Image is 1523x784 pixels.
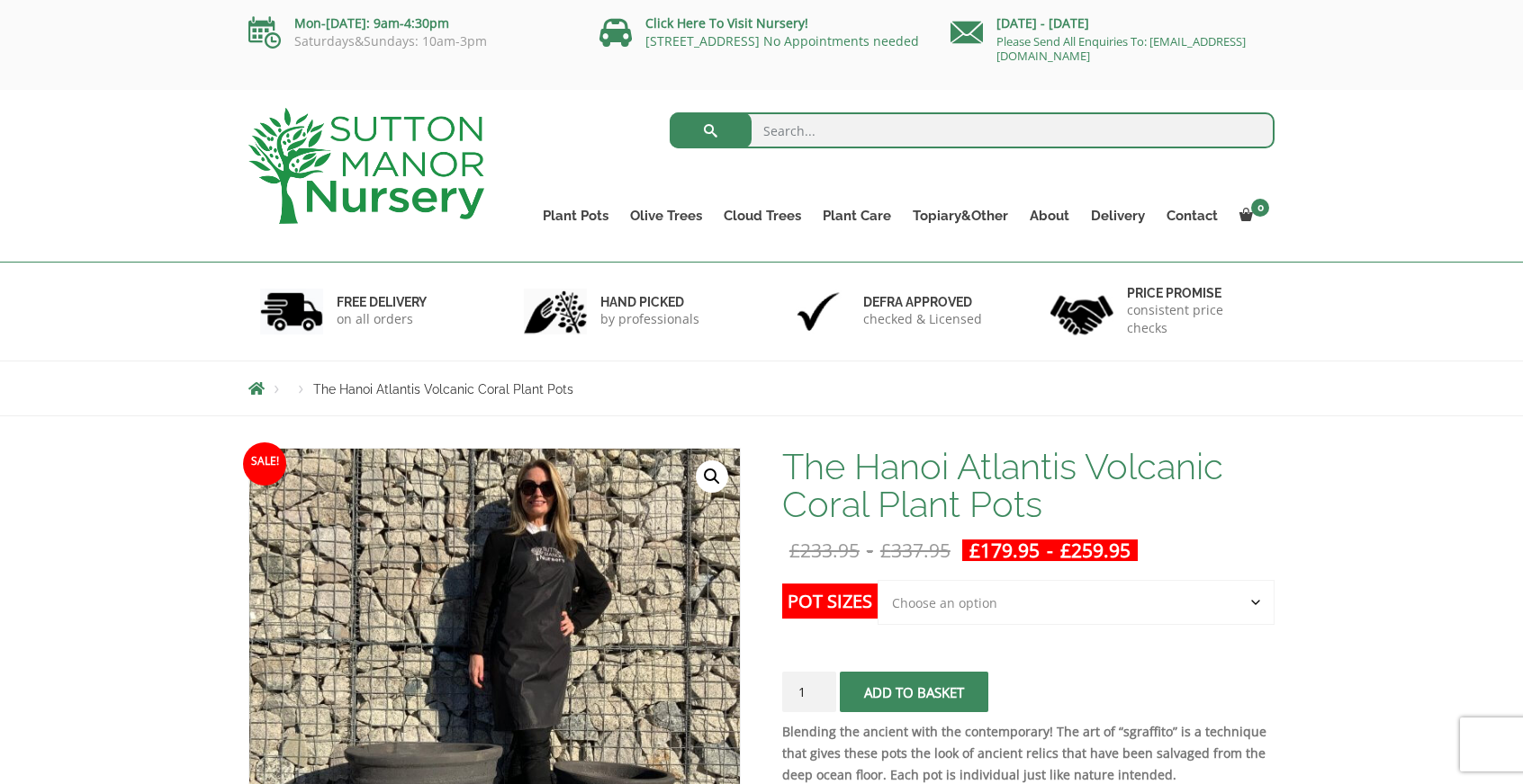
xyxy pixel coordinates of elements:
[645,32,919,49] a: [STREET_ADDRESS] No Appointments needed
[524,289,587,334] img: 2.jpg
[670,112,1275,148] input: Search...
[782,448,1275,523] h1: The Hanoi Atlantis Volcanic Coral Plant Pots
[880,538,891,563] span: £
[902,203,1019,228] a: Topiary&Other
[812,203,902,228] a: Plant Care
[260,289,323,334] img: 1.jpg
[789,538,800,563] span: £
[313,382,573,396] span: The Hanoi Atlantis Volcanic Coral Plant Pots
[713,203,812,228] a: Cloud Trees
[782,723,1266,783] strong: Blending the ancient with the contemporary! The art of “sgraffito” is a technique that gives thes...
[243,442,286,486] span: Sale!
[863,310,982,328] p: checked & Licensed
[789,538,860,563] bdi: 233.95
[1156,203,1229,228] a: Contact
[337,294,427,310] h6: FREE DELIVERY
[782,539,958,561] del: -
[782,672,836,712] input: Product quantity
[1127,285,1264,301] h6: Price promise
[248,381,1275,396] nav: Breadcrumbs
[1127,301,1264,337] p: consistent price checks
[619,203,713,228] a: Olive Trees
[1080,203,1156,228] a: Delivery
[1019,203,1080,228] a: About
[1251,199,1269,217] span: 0
[600,310,699,328] p: by professionals
[532,203,619,228] a: Plant Pots
[996,33,1246,64] a: Please Send All Enquiries To: [EMAIL_ADDRESS][DOMAIN_NAME]
[969,538,980,563] span: £
[337,310,427,328] p: on all orders
[863,294,982,310] h6: Defra approved
[969,538,1040,563] bdi: 179.95
[1229,203,1275,228] a: 0
[787,289,850,334] img: 3.jpg
[782,584,878,619] label: Pot Sizes
[248,34,572,49] p: Saturdays&Sundays: 10am-3pm
[248,108,484,224] img: logo
[880,538,951,563] bdi: 337.95
[840,672,988,712] button: Add to basket
[248,13,572,34] p: Mon-[DATE]: 9am-4:30pm
[1050,284,1113,339] img: 4.jpg
[1060,538,1071,563] span: £
[645,14,808,31] a: Click Here To Visit Nursery!
[1060,538,1131,563] bdi: 259.95
[962,539,1138,561] ins: -
[600,294,699,310] h6: hand picked
[696,460,728,493] a: View full-screen image gallery
[951,13,1275,34] p: [DATE] - [DATE]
